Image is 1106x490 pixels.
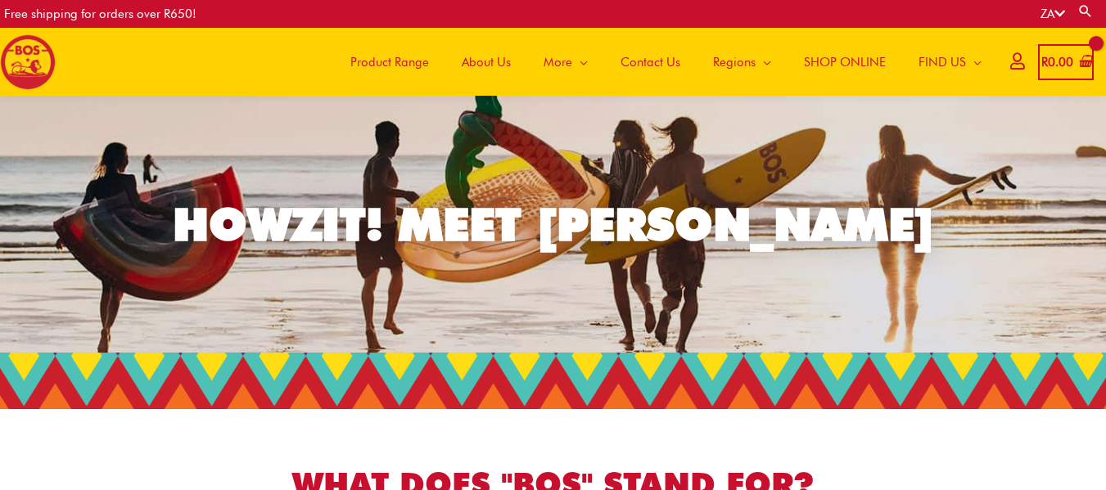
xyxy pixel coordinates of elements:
[1038,44,1094,81] a: View Shopping Cart, empty
[713,38,756,87] span: Regions
[1041,55,1073,70] bdi: 0.00
[350,38,429,87] span: Product Range
[1041,7,1065,21] a: ZA
[919,38,966,87] span: FIND US
[621,38,680,87] span: Contact Us
[604,28,697,96] a: Contact Us
[804,38,886,87] span: SHOP ONLINE
[1077,3,1094,19] a: Search button
[322,28,998,96] nav: Site Navigation
[334,28,445,96] a: Product Range
[544,38,572,87] span: More
[173,202,934,247] div: HOWZIT! MEET [PERSON_NAME]
[697,28,788,96] a: Regions
[788,28,902,96] a: SHOP ONLINE
[1041,55,1048,70] span: R
[527,28,604,96] a: More
[445,28,527,96] a: About Us
[462,38,511,87] span: About Us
